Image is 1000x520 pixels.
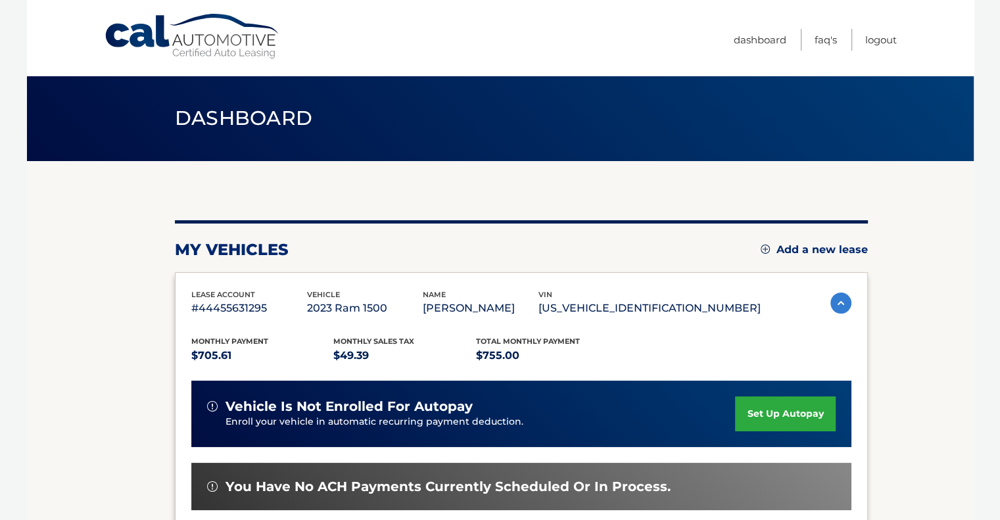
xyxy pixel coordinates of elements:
a: Logout [865,29,897,51]
p: #44455631295 [191,299,307,318]
span: lease account [191,290,255,299]
img: add.svg [761,245,770,254]
p: Enroll your vehicle in automatic recurring payment deduction. [226,415,736,429]
span: vehicle is not enrolled for autopay [226,398,473,415]
a: Cal Automotive [104,13,281,60]
p: $705.61 [191,346,334,365]
img: accordion-active.svg [830,293,851,314]
span: Total Monthly Payment [476,337,580,346]
p: $49.39 [333,346,476,365]
span: vehicle [307,290,340,299]
span: Monthly sales Tax [333,337,414,346]
p: [US_VEHICLE_IDENTIFICATION_NUMBER] [538,299,761,318]
span: You have no ACH payments currently scheduled or in process. [226,479,671,495]
a: Add a new lease [761,243,868,256]
p: $755.00 [476,346,619,365]
a: FAQ's [815,29,837,51]
p: [PERSON_NAME] [423,299,538,318]
a: set up autopay [735,396,835,431]
img: alert-white.svg [207,481,218,492]
span: Monthly Payment [191,337,268,346]
a: Dashboard [734,29,786,51]
p: 2023 Ram 1500 [307,299,423,318]
h2: my vehicles [175,240,289,260]
img: alert-white.svg [207,401,218,412]
span: name [423,290,446,299]
span: vin [538,290,552,299]
span: Dashboard [175,106,313,130]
